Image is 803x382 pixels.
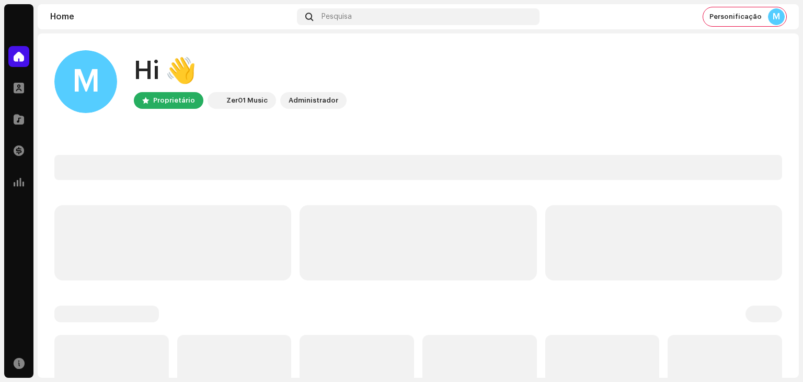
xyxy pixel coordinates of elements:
[322,13,352,21] span: Pesquisa
[768,8,785,25] div: M
[134,54,347,88] div: Hi 👋
[153,94,195,107] div: Proprietário
[226,94,268,107] div: Zer01 Music
[50,13,293,21] div: Home
[289,94,338,107] div: Administrador
[709,13,762,21] span: Personificação
[54,50,117,113] div: M
[210,94,222,107] img: cd9a510e-9375-452c-b98b-71401b54d8f9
